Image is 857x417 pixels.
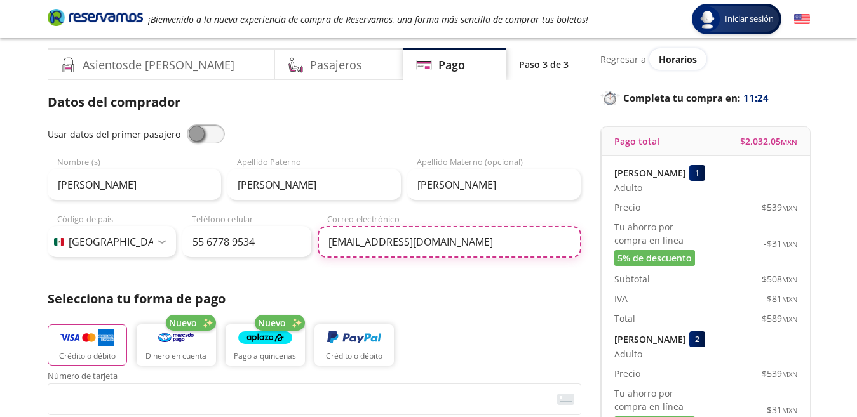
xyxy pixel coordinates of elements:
[794,11,810,27] button: English
[614,201,640,214] p: Precio
[59,350,116,362] p: Crédito o débito
[720,13,779,25] span: Iniciar sesión
[54,238,64,246] img: MX
[48,169,221,201] input: Nombre (s)
[614,333,686,346] p: [PERSON_NAME]
[48,8,143,30] a: Brand Logo
[519,58,569,71] p: Paso 3 de 3
[258,316,286,329] span: Nuevo
[53,387,576,411] iframe: Iframe del número de tarjeta asegurada
[83,56,234,74] h4: Asientos de [PERSON_NAME]
[148,13,588,25] em: ¡Bienvenido a la nueva experiencia de compra de Reservamos, una forma más sencilla de comprar tus...
[226,324,305,366] button: Pago a quincenas
[614,347,642,361] span: Adulto
[782,314,797,324] small: MXN
[743,91,769,105] span: 11:24
[614,367,640,380] p: Precio
[782,275,797,284] small: MXN
[614,220,706,247] p: Tu ahorro por compra en línea
[740,135,797,148] span: $ 2,032.05
[781,137,797,147] small: MXN
[614,292,628,305] p: IVA
[614,272,650,286] p: Subtotal
[782,295,797,304] small: MXN
[438,56,465,74] h4: Pago
[767,292,797,305] span: $ 81
[614,387,706,413] p: Tu ahorro por compra en línea
[782,369,797,379] small: MXN
[557,394,574,405] img: card
[326,350,382,362] p: Crédito o débito
[48,8,143,27] i: Brand Logo
[227,169,401,201] input: Apellido Paterno
[614,135,659,148] p: Pago total
[762,201,797,214] span: $ 539
[600,48,810,70] div: Regresar a ver horarios
[689,331,705,347] div: 2
[782,239,797,249] small: MXN
[137,324,216,366] button: Dinero en cuenta
[600,89,810,107] p: Completa tu compra en :
[617,251,692,265] span: 5% de descuento
[48,93,581,112] p: Datos del comprador
[762,272,797,286] span: $ 508
[689,165,705,181] div: 1
[48,289,581,308] p: Selecciona tu forma de pago
[600,53,646,66] p: Regresar a
[782,203,797,213] small: MXN
[764,237,797,250] span: -$ 31
[318,226,581,258] input: Correo electrónico
[614,181,642,194] span: Adulto
[145,350,206,362] p: Dinero en cuenta
[614,166,686,180] p: [PERSON_NAME]
[614,312,635,325] p: Total
[48,128,180,140] span: Usar datos del primer pasajero
[659,53,697,65] span: Horarios
[169,316,197,329] span: Nuevo
[182,226,311,258] input: Teléfono celular
[310,56,362,74] h4: Pasajeros
[764,403,797,416] span: -$ 31
[234,350,296,362] p: Pago a quincenas
[48,324,127,366] button: Crédito o débito
[48,372,581,383] span: Número de tarjeta
[762,367,797,380] span: $ 539
[407,169,581,201] input: Apellido Materno (opcional)
[762,312,797,325] span: $ 589
[314,324,394,366] button: Crédito o débito
[782,406,797,415] small: MXN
